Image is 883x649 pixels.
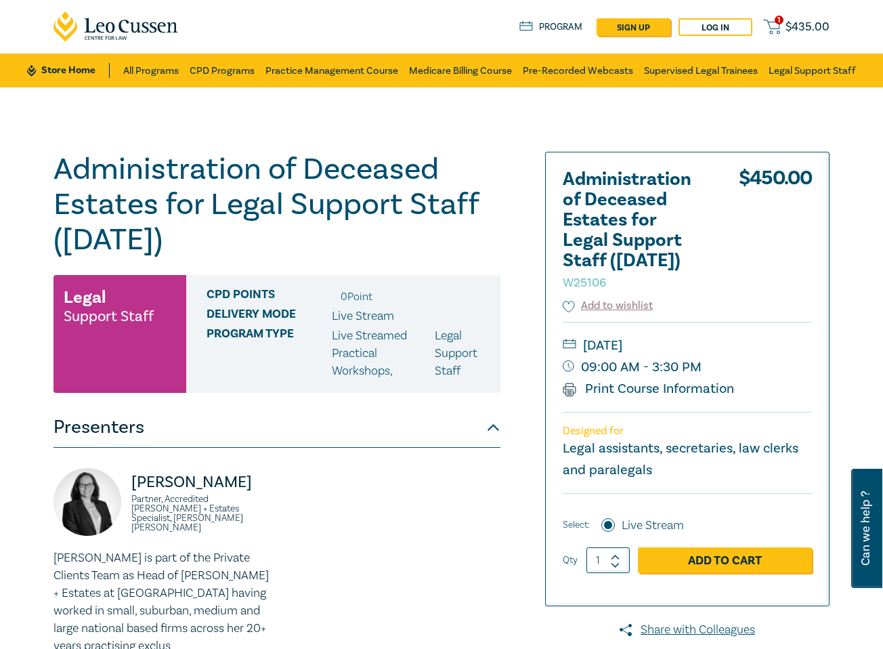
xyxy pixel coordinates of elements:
input: 1 [586,547,630,573]
p: Legal Support Staff [435,327,490,380]
a: Program [519,20,582,35]
a: Store Home [27,63,109,78]
a: Share with Colleagues [545,621,830,639]
a: Practice Management Course [265,54,398,87]
span: Can we help ? [859,477,872,580]
li: 0 Point [341,288,372,306]
span: Select: [563,518,590,532]
h2: Administration of Deceased Estates for Legal Support Staff ([DATE]) [563,169,712,291]
a: Log in [679,18,752,36]
a: Add to Cart [638,547,812,573]
img: https://s3.ap-southeast-2.amazonaws.com/leo-cussen-store-production-content/Contacts/Naomi%20Guye... [53,468,121,536]
label: Live Stream [622,517,684,535]
span: Live Stream [332,308,394,324]
label: Qty [563,553,578,568]
a: Medicare Billing Course [409,54,512,87]
small: 09:00 AM - 3:30 PM [563,356,812,378]
div: $ 450.00 [739,169,812,298]
span: CPD Points [207,288,332,306]
a: Pre-Recorded Webcasts [523,54,633,87]
small: [DATE] [563,335,812,356]
button: Add to wishlist [563,298,653,314]
h3: Legal [64,285,106,310]
p: [PERSON_NAME] [131,472,269,493]
span: Delivery Mode [207,308,332,325]
a: sign up [597,18,670,36]
a: Print Course Information [563,380,734,398]
span: Program type [207,327,332,380]
small: Partner, Accredited [PERSON_NAME] + Estates Specialist, [PERSON_NAME] [PERSON_NAME] [131,495,269,532]
span: 1 [775,16,783,24]
a: Supervised Legal Trainees [644,54,758,87]
small: Legal assistants, secretaries, law clerks and paralegals [563,440,798,479]
a: All Programs [123,54,179,87]
small: W25106 [563,275,606,291]
p: Live Streamed Practical Workshops , [332,327,435,380]
a: CPD Programs [190,54,255,87]
p: Designed for [563,425,812,438]
span: $ 435.00 [785,20,830,35]
a: Legal Support Staff [769,54,856,87]
small: Support Staff [64,310,154,323]
button: Presenters [53,407,500,448]
h1: Administration of Deceased Estates for Legal Support Staff ([DATE]) [53,152,500,257]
